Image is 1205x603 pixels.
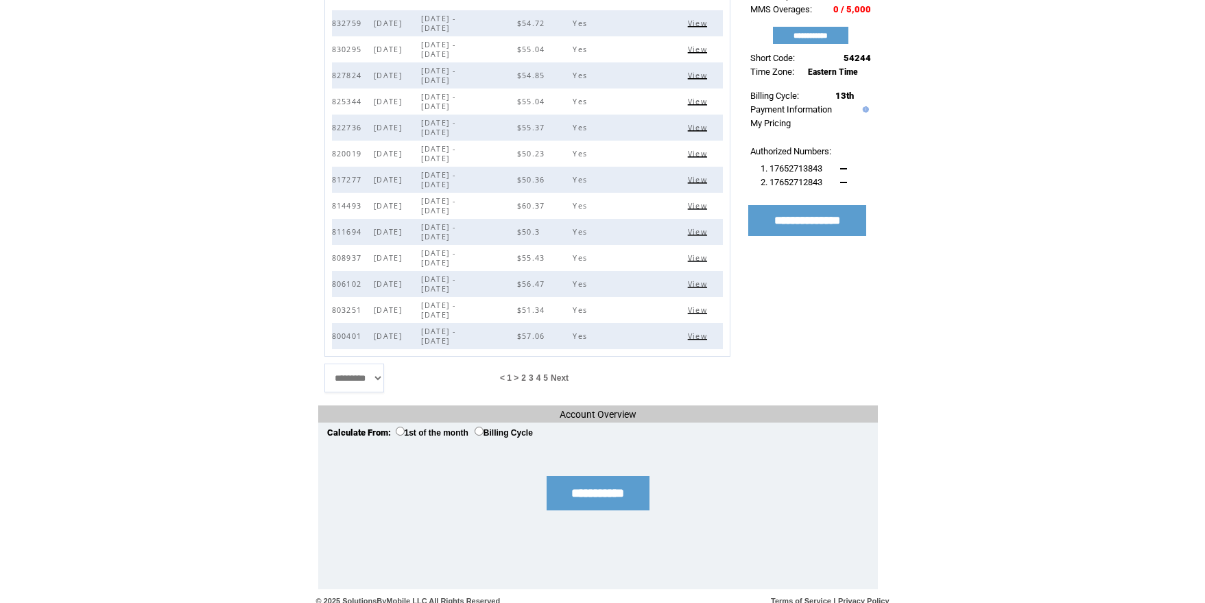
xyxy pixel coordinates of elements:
span: Yes [573,201,590,211]
a: View [688,201,711,209]
span: [DATE] - [DATE] [421,222,455,241]
span: Yes [573,227,590,237]
a: My Pricing [750,118,791,128]
a: 3 [529,373,534,383]
input: 1st of the month [396,427,405,436]
span: [DATE] - [DATE] [421,14,455,33]
span: $55.04 [517,97,549,106]
span: 814493 [332,201,366,211]
span: Authorized Numbers: [750,146,831,156]
label: 1st of the month [396,428,468,438]
a: View [688,253,711,261]
span: $55.37 [517,123,549,132]
span: $57.06 [517,331,549,341]
span: Click to view this bill [688,331,711,341]
span: Yes [573,71,590,80]
span: $55.04 [517,45,549,54]
span: $54.85 [517,71,549,80]
span: [DATE] [374,123,405,132]
span: MMS Overages: [750,4,812,14]
span: Time Zone: [750,67,794,77]
a: View [688,227,711,235]
span: $51.34 [517,305,549,315]
span: [DATE] [374,279,405,289]
img: help.gif [859,106,869,113]
span: < 1 > [500,373,518,383]
span: $50.23 [517,149,549,158]
span: Calculate From: [327,427,391,438]
span: Yes [573,331,590,341]
span: [DATE] [374,331,405,341]
span: [DATE] [374,45,405,54]
span: Yes [573,45,590,54]
span: Click to view this bill [688,45,711,54]
span: [DATE] - [DATE] [421,66,455,85]
a: View [688,71,711,79]
span: Click to view this bill [688,305,711,315]
span: 803251 [332,305,366,315]
span: Yes [573,279,590,289]
span: [DATE] - [DATE] [421,327,455,346]
span: [DATE] [374,253,405,263]
span: 822736 [332,123,366,132]
span: [DATE] - [DATE] [421,300,455,320]
span: 2 [521,373,526,383]
span: [DATE] [374,149,405,158]
label: Billing Cycle [475,428,533,438]
span: [DATE] - [DATE] [421,196,455,215]
span: Click to view this bill [688,97,711,106]
span: [DATE] [374,227,405,237]
span: 830295 [332,45,366,54]
a: View [688,149,711,157]
span: Click to view this bill [688,175,711,185]
a: Next [551,373,569,383]
span: Short Code: [750,53,795,63]
span: 811694 [332,227,366,237]
span: $50.36 [517,175,549,185]
span: Yes [573,253,590,263]
span: Yes [573,149,590,158]
span: Yes [573,123,590,132]
a: View [688,97,711,105]
input: Billing Cycle [475,427,484,436]
span: [DATE] [374,71,405,80]
span: Yes [573,175,590,185]
span: [DATE] - [DATE] [421,248,455,268]
span: $54.72 [517,19,549,28]
a: View [688,123,711,131]
span: 825344 [332,97,366,106]
span: [DATE] - [DATE] [421,274,455,294]
a: View [688,279,711,287]
span: Account Overview [560,409,636,420]
span: 1. 17652713843 [761,163,822,174]
span: 800401 [332,331,366,341]
span: Yes [573,19,590,28]
span: [DATE] - [DATE] [421,92,455,111]
a: Payment Information [750,104,832,115]
a: View [688,19,711,27]
a: 4 [536,373,541,383]
a: 5 [543,373,548,383]
span: 13th [835,91,854,101]
span: Click to view this bill [688,149,711,158]
span: 808937 [332,253,366,263]
span: 827824 [332,71,366,80]
span: 0 / 5,000 [833,4,871,14]
a: View [688,331,711,340]
span: Click to view this bill [688,19,711,28]
span: 54244 [844,53,871,63]
span: [DATE] [374,19,405,28]
span: 832759 [332,19,366,28]
a: View [688,45,711,53]
span: Click to view this bill [688,253,711,263]
span: 820019 [332,149,366,158]
span: [DATE] [374,201,405,211]
span: [DATE] - [DATE] [421,170,455,189]
span: Click to view this bill [688,71,711,80]
span: 806102 [332,279,366,289]
a: View [688,175,711,183]
span: [DATE] [374,175,405,185]
span: [DATE] - [DATE] [421,118,455,137]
